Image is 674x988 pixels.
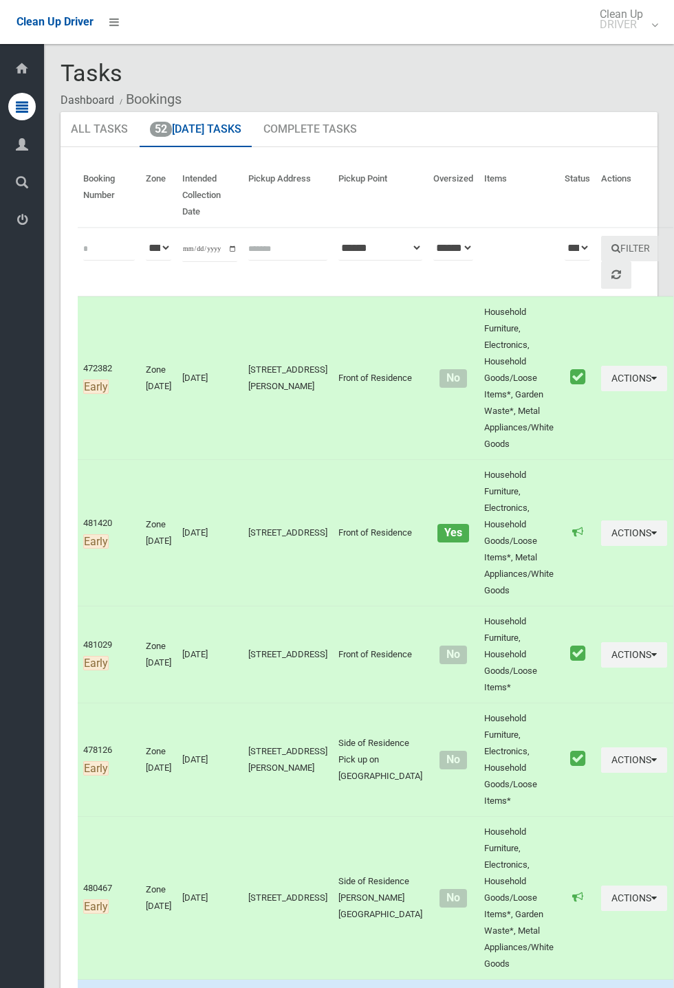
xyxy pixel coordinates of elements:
[150,122,172,137] span: 52
[601,366,667,391] button: Actions
[479,817,559,980] td: Household Furniture, Electronics, Household Goods/Loose Items*, Garden Waste*, Metal Appliances/W...
[479,703,559,817] td: Household Furniture, Electronics, Household Goods/Loose Items*
[333,460,428,606] td: Front of Residence
[140,112,252,148] a: 52[DATE] Tasks
[140,460,177,606] td: Zone [DATE]
[243,296,333,460] td: [STREET_ADDRESS][PERSON_NAME]
[243,164,333,228] th: Pickup Address
[601,747,667,773] button: Actions
[243,606,333,703] td: [STREET_ADDRESS]
[600,19,643,30] small: DRIVER
[78,460,140,606] td: 481420
[177,164,243,228] th: Intended Collection Date
[177,296,243,460] td: [DATE]
[61,94,114,107] a: Dashboard
[593,9,657,30] span: Clean Up
[596,164,673,228] th: Actions
[243,703,333,817] td: [STREET_ADDRESS][PERSON_NAME]
[333,817,428,980] td: Side of Residence [PERSON_NAME][GEOGRAPHIC_DATA]
[253,112,367,148] a: Complete Tasks
[17,15,94,28] span: Clean Up Driver
[433,754,473,766] h4: Normal sized
[17,12,94,32] a: Clean Up Driver
[177,817,243,980] td: [DATE]
[140,606,177,703] td: Zone [DATE]
[83,656,109,670] span: Early
[140,296,177,460] td: Zone [DATE]
[479,460,559,606] td: Household Furniture, Electronics, Household Goods/Loose Items*, Metal Appliances/White Goods
[333,296,428,460] td: Front of Residence
[570,368,585,386] i: Booking marked as collected.
[333,606,428,703] td: Front of Residence
[433,373,473,384] h4: Normal sized
[479,296,559,460] td: Household Furniture, Electronics, Household Goods/Loose Items*, Garden Waste*, Metal Appliances/W...
[83,534,109,549] span: Early
[601,886,667,911] button: Actions
[78,817,140,980] td: 480467
[243,817,333,980] td: [STREET_ADDRESS]
[61,112,138,148] a: All Tasks
[78,296,140,460] td: 472382
[559,164,596,228] th: Status
[433,649,473,661] h4: Normal sized
[601,236,660,261] button: Filter
[479,164,559,228] th: Items
[78,703,140,817] td: 478126
[83,380,109,394] span: Early
[601,642,667,668] button: Actions
[78,606,140,703] td: 481029
[479,606,559,703] td: Household Furniture, Household Goods/Loose Items*
[83,899,109,914] span: Early
[439,369,466,388] span: No
[439,751,466,769] span: No
[428,164,479,228] th: Oversized
[439,889,466,908] span: No
[177,460,243,606] td: [DATE]
[333,164,428,228] th: Pickup Point
[243,460,333,606] td: [STREET_ADDRESS]
[439,646,466,664] span: No
[140,817,177,980] td: Zone [DATE]
[140,164,177,228] th: Zone
[83,761,109,776] span: Early
[570,644,585,662] i: Booking marked as collected.
[140,703,177,817] td: Zone [DATE]
[177,606,243,703] td: [DATE]
[61,59,122,87] span: Tasks
[437,524,468,542] span: Yes
[433,892,473,904] h4: Normal sized
[116,87,182,112] li: Bookings
[433,527,473,539] h4: Oversized
[570,749,585,767] i: Booking marked as collected.
[333,703,428,817] td: Side of Residence Pick up on [GEOGRAPHIC_DATA]
[78,164,140,228] th: Booking Number
[177,703,243,817] td: [DATE]
[601,520,667,546] button: Actions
